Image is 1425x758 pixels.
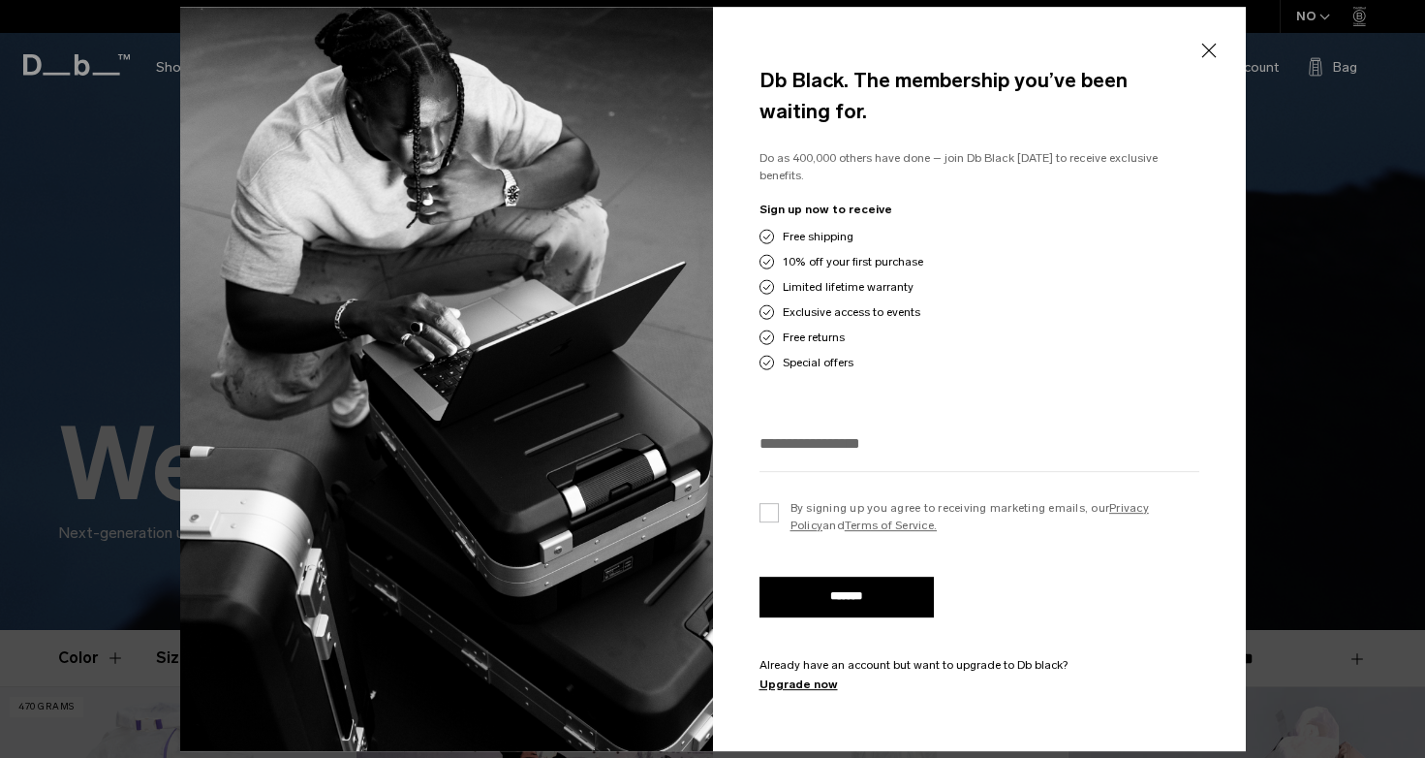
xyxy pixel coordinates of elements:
span: Limited lifetime warranty [783,278,914,296]
a: Terms of Service. [845,519,937,532]
a: Upgrade now [759,676,1199,693]
p: Do as 400,000 others have done – join Db Black [DATE] to receive exclusive benefits. [759,149,1199,185]
a: Privacy Policy [790,501,1149,532]
span: 10% off your first purchase [783,253,923,270]
p: Sign up now to receive [759,201,1199,218]
span: Exclusive access to events [783,303,920,321]
span: Free shipping [783,228,853,245]
label: By signing up you agree to receiving marketing emails, our and [759,499,1199,534]
h4: Db Black. The membership you’ve been waiting for. [759,65,1199,126]
p: Already have an account but want to upgrade to Db black? [759,656,1199,674]
span: Free returns [783,329,845,346]
span: Special offers [783,354,853,371]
